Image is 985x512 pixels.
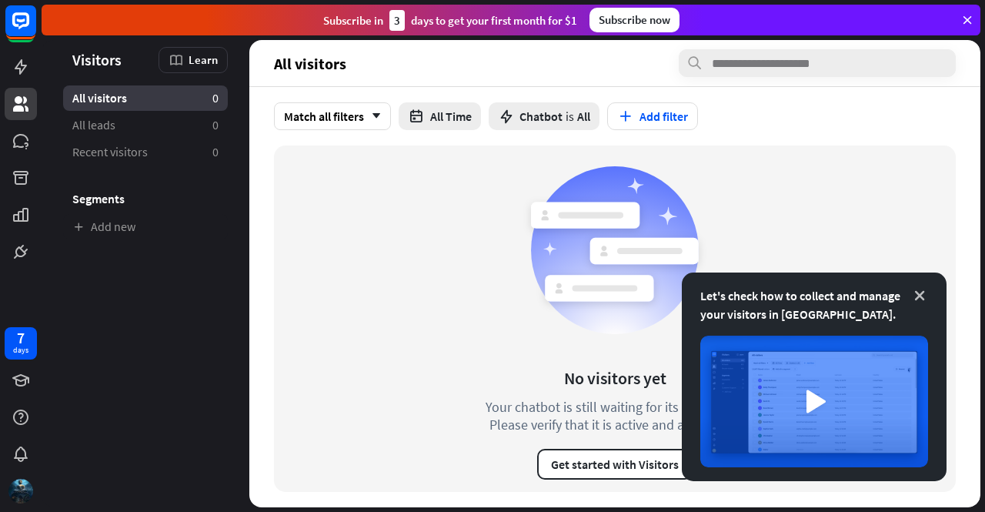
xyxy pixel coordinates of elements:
[5,327,37,360] a: 7 days
[63,112,228,138] a: All leads 0
[63,139,228,165] a: Recent visitors 0
[17,331,25,345] div: 7
[212,144,219,160] aside: 0
[566,109,574,124] span: is
[399,102,481,130] button: All Time
[274,102,391,130] div: Match all filters
[212,117,219,133] aside: 0
[589,8,679,32] div: Subscribe now
[212,90,219,106] aside: 0
[72,90,127,106] span: All visitors
[389,10,405,31] div: 3
[457,398,773,433] div: Your chatbot is still waiting for its first visitor. Please verify that it is active and accessible.
[12,6,58,52] button: Open LiveChat chat widget
[72,117,115,133] span: All leads
[519,109,563,124] span: Chatbot
[189,52,218,67] span: Learn
[564,367,666,389] div: No visitors yet
[364,112,381,121] i: arrow_down
[63,214,228,239] a: Add new
[700,336,928,467] img: image
[72,144,148,160] span: Recent visitors
[72,51,122,69] span: Visitors
[323,10,577,31] div: Subscribe in days to get your first month for $1
[63,191,228,206] h3: Segments
[274,55,346,72] span: All visitors
[537,449,693,480] button: Get started with Visitors
[13,345,28,356] div: days
[700,286,928,323] div: Let's check how to collect and manage your visitors in [GEOGRAPHIC_DATA].
[577,109,590,124] span: All
[607,102,698,130] button: Add filter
